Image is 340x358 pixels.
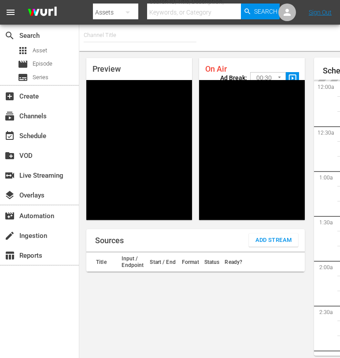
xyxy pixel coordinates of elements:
[4,111,15,121] span: Channels
[4,170,15,181] span: Live Streaming
[249,234,299,247] button: Add Stream
[254,4,277,19] span: Search
[202,253,222,272] th: Status
[205,64,227,73] span: On Air
[179,253,202,272] th: Format
[222,253,245,272] th: Ready?
[18,59,28,69] span: Episode
[4,230,15,241] span: Ingestion
[220,74,247,81] p: Ad Break:
[18,45,28,56] span: Asset
[241,4,280,19] button: Search
[4,91,15,102] span: Create
[33,46,47,55] span: Asset
[92,64,121,73] span: Preview
[4,211,15,221] span: Automation
[250,70,286,87] div: 00:30
[146,253,179,272] th: Start / End
[4,150,15,161] span: VOD
[95,236,124,245] h1: Sources
[288,73,298,84] span: slideshow_sharp
[5,7,16,18] span: menu
[4,190,15,201] span: Overlays
[86,253,119,272] th: Title
[255,235,292,245] span: Add Stream
[86,80,192,220] div: Video Player
[119,253,146,272] th: Input / Endpoint
[21,2,63,23] img: ans4CAIJ8jUAAAAAAAAAAAAAAAAAAAAAAAAgQb4GAAAAAAAAAAAAAAAAAAAAAAAAJMjXAAAAAAAAAAAAAAAAAAAAAAAAgAT5G...
[199,80,305,220] div: Video Player
[33,73,48,82] span: Series
[4,30,15,41] span: Search
[18,72,28,83] span: Series
[309,9,332,16] a: Sign Out
[4,131,15,141] span: event_available
[4,250,15,261] span: Reports
[33,59,52,68] span: Episode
